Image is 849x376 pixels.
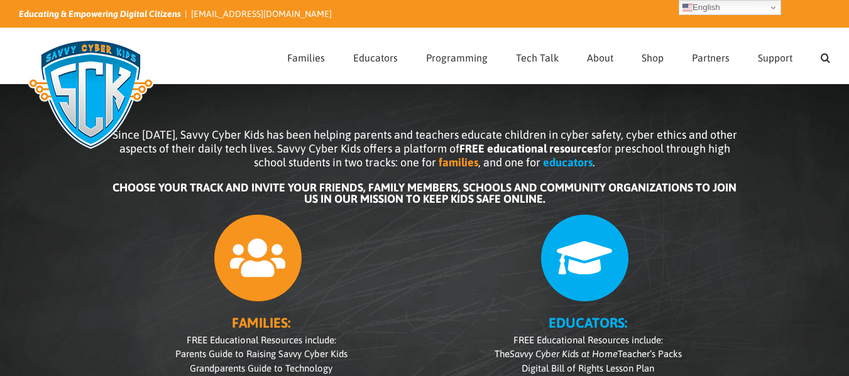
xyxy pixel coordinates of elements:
[426,28,488,83] a: Programming
[175,348,348,359] span: Parents Guide to Raising Savvy Cyber Kids
[587,28,613,83] a: About
[543,156,593,169] b: educators
[642,28,664,83] a: Shop
[513,335,663,345] span: FREE Educational Resources include:
[758,28,792,83] a: Support
[353,28,398,83] a: Educators
[478,156,540,169] span: , and one for
[112,128,737,169] span: Since [DATE], Savvy Cyber Kids has been helping parents and teachers educate children in cyber sa...
[587,53,613,63] span: About
[821,28,830,83] a: Search
[510,348,618,359] i: Savvy Cyber Kids at Home
[426,53,488,63] span: Programming
[287,28,830,83] nav: Main Menu
[682,3,693,13] img: en
[516,28,559,83] a: Tech Talk
[187,335,336,345] span: FREE Educational Resources include:
[593,156,595,169] span: .
[495,348,682,359] span: The Teacher’s Packs
[19,9,181,19] i: Educating & Empowering Digital Citizens
[459,142,598,155] b: FREE educational resources
[516,53,559,63] span: Tech Talk
[642,53,664,63] span: Shop
[439,156,478,169] b: families
[19,31,163,157] img: Savvy Cyber Kids Logo
[692,28,730,83] a: Partners
[287,53,325,63] span: Families
[758,53,792,63] span: Support
[353,53,398,63] span: Educators
[191,9,332,19] a: [EMAIL_ADDRESS][DOMAIN_NAME]
[287,28,325,83] a: Families
[692,53,730,63] span: Partners
[232,314,290,331] b: FAMILIES:
[112,181,737,205] b: CHOOSE YOUR TRACK AND INVITE YOUR FRIENDS, FAMILY MEMBERS, SCHOOLS AND COMMUNITY ORGANIZATIONS TO...
[190,363,332,373] span: Grandparents Guide to Technology
[522,363,654,373] span: Digital Bill of Rights Lesson Plan
[549,314,627,331] b: EDUCATORS:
